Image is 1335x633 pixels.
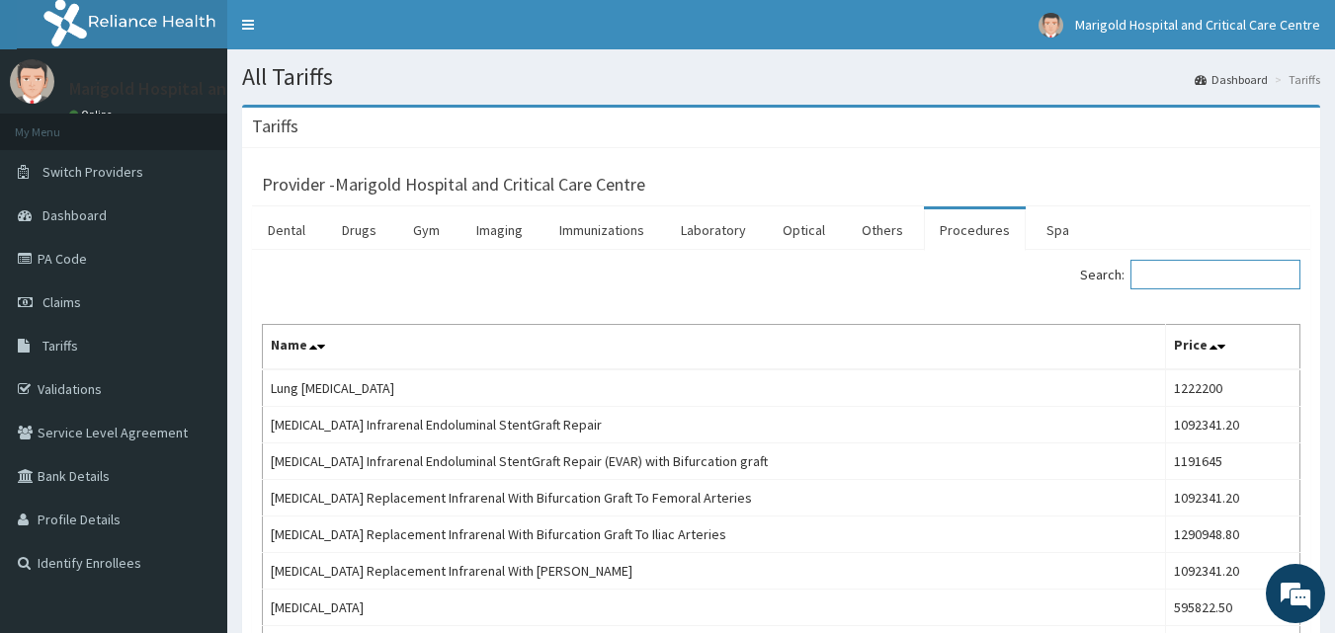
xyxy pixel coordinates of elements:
img: User Image [1039,13,1063,38]
td: [MEDICAL_DATA] Infrarenal Endoluminal StentGraft Repair (EVAR) with Bifurcation graft [263,443,1166,480]
h1: All Tariffs [242,64,1320,90]
th: Price [1165,325,1299,370]
td: [MEDICAL_DATA] Replacement Infrarenal With Bifurcation Graft To Iliac Arteries [263,516,1166,553]
p: Marigold Hospital and Critical Care Centre [69,80,390,98]
li: Tariffs [1270,71,1320,88]
td: 1290948.80 [1165,516,1299,553]
td: 1191645 [1165,443,1299,480]
td: 1092341.20 [1165,553,1299,590]
a: Dental [252,209,321,251]
h3: Provider - Marigold Hospital and Critical Care Centre [262,176,645,194]
td: 595822.50 [1165,590,1299,626]
th: Name [263,325,1166,370]
a: Drugs [326,209,392,251]
a: Online [69,108,117,121]
td: 1092341.20 [1165,480,1299,516]
a: Optical [767,209,841,251]
td: 1092341.20 [1165,407,1299,443]
a: Gym [397,209,456,251]
td: [MEDICAL_DATA] [263,590,1166,626]
span: Tariffs [42,337,78,355]
a: Immunizations [543,209,660,251]
a: Laboratory [665,209,762,251]
td: 1222200 [1165,369,1299,407]
a: Procedures [924,209,1026,251]
span: Dashboard [42,206,107,224]
a: Dashboard [1195,71,1268,88]
span: Marigold Hospital and Critical Care Centre [1075,16,1320,34]
span: Claims [42,293,81,311]
td: Lung [MEDICAL_DATA] [263,369,1166,407]
img: User Image [10,59,54,104]
a: Others [846,209,919,251]
a: Imaging [460,209,539,251]
a: Spa [1031,209,1085,251]
td: [MEDICAL_DATA] Infrarenal Endoluminal StentGraft Repair [263,407,1166,443]
h3: Tariffs [252,118,298,135]
label: Search: [1080,260,1300,289]
input: Search: [1130,260,1300,289]
td: [MEDICAL_DATA] Replacement Infrarenal With [PERSON_NAME] [263,553,1166,590]
td: [MEDICAL_DATA] Replacement Infrarenal With Bifurcation Graft To Femoral Arteries [263,480,1166,516]
span: Switch Providers [42,163,143,181]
